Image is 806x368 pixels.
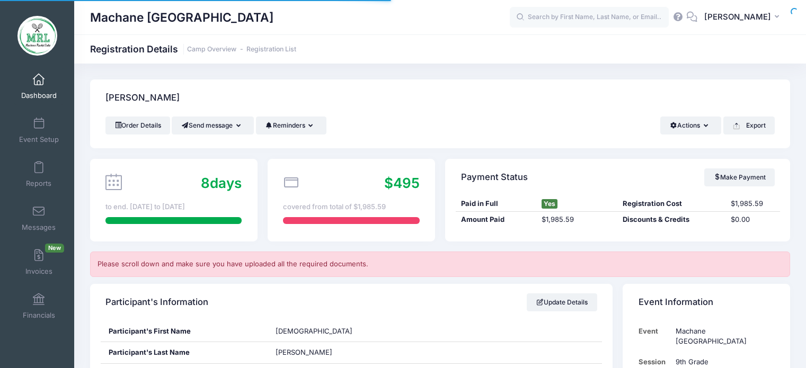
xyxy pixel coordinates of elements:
[697,5,790,30] button: [PERSON_NAME]
[618,214,726,225] div: Discounts & Credits
[456,199,537,209] div: Paid in Full
[45,244,64,253] span: New
[90,252,790,277] div: Please scroll down and make sure you have uploaded all the required documents.
[17,16,57,56] img: Machane Racket Lake
[19,135,59,144] span: Event Setup
[618,199,726,209] div: Registration Cost
[90,5,273,30] h1: Machane [GEOGRAPHIC_DATA]
[201,175,210,191] span: 8
[14,288,64,325] a: Financials
[639,287,713,317] h4: Event Information
[105,116,170,134] a: Order Details
[246,46,296,53] a: Registration List
[276,327,352,335] span: [DEMOGRAPHIC_DATA]
[187,46,236,53] a: Camp Overview
[201,173,242,193] div: days
[14,200,64,237] a: Messages
[256,116,326,134] button: Reminders
[726,199,780,209] div: $1,985.59
[660,116,721,134] button: Actions
[726,214,780,225] div: $0.00
[105,287,208,317] h4: Participant's Information
[101,342,268,363] div: Participant's Last Name
[276,348,332,356] span: [PERSON_NAME]
[704,168,775,186] a: Make Payment
[22,223,56,232] span: Messages
[456,214,537,225] div: Amount Paid
[90,43,296,55] h1: Registration Details
[25,267,52,276] span: Invoices
[105,83,180,113] h4: [PERSON_NAME]
[21,91,57,100] span: Dashboard
[105,202,242,212] div: to end. [DATE] to [DATE]
[542,199,557,209] span: Yes
[510,7,669,28] input: Search by First Name, Last Name, or Email...
[639,321,671,352] td: Event
[537,214,618,225] div: $1,985.59
[101,321,268,342] div: Participant's First Name
[384,175,420,191] span: $495
[14,244,64,281] a: InvoicesNew
[14,112,64,149] a: Event Setup
[723,116,775,134] button: Export
[461,162,528,192] h4: Payment Status
[26,179,51,188] span: Reports
[14,68,64,105] a: Dashboard
[283,202,419,212] div: covered from total of $1,985.59
[14,156,64,193] a: Reports
[670,321,774,352] td: Machane [GEOGRAPHIC_DATA]
[527,293,597,311] a: Update Details
[23,311,55,320] span: Financials
[704,11,771,23] span: [PERSON_NAME]
[172,116,254,134] button: Send message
